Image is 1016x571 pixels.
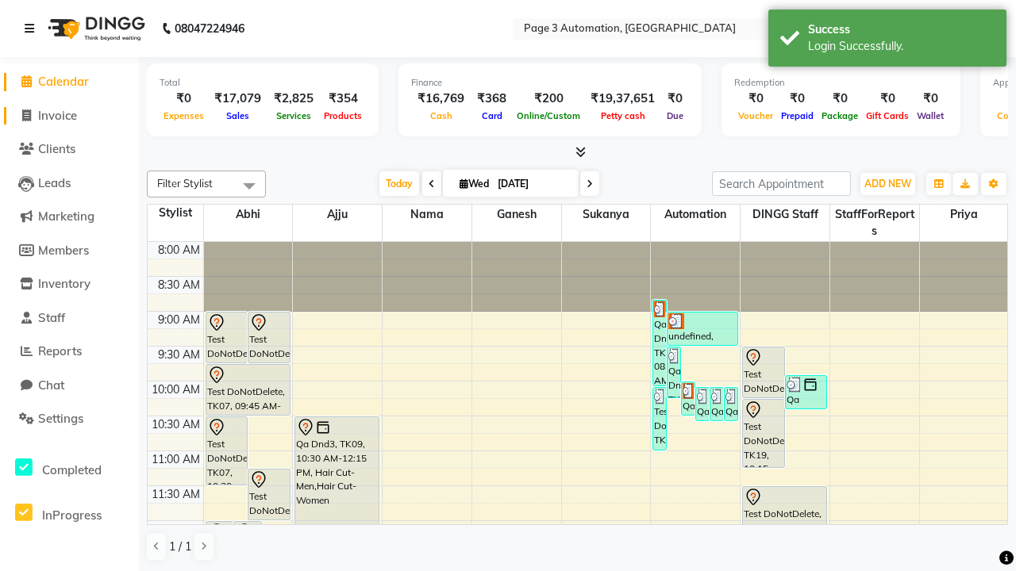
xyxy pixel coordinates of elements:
div: ₹0 [661,90,689,108]
span: Completed [42,462,102,477]
div: 8:00 AM [155,242,203,259]
span: Ajju [293,205,382,224]
a: Settings [4,410,135,428]
div: Stylist [148,205,203,221]
div: ₹200 [513,90,584,108]
div: undefined, TK21, 09:00 AM-09:30 AM, Hair cut Below 12 years (Boy) [668,312,737,345]
a: Reports [4,343,135,361]
div: ₹0 [913,90,948,108]
a: Chat [4,377,135,395]
a: Leads [4,174,135,193]
div: Test DoNotDelete, TK15, 09:00 AM-09:45 AM, Hair Cut-Men [248,312,290,362]
a: Calendar [4,73,135,91]
div: ₹0 [862,90,913,108]
span: Wallet [913,110,948,121]
div: 12:00 PM [149,521,203,538]
span: DINGG Staff [741,205,829,224]
span: InProgress [42,508,102,523]
div: ₹0 [777,90,818,108]
input: 2025-10-01 [493,172,572,196]
span: Automation [651,205,740,224]
div: ₹0 [818,90,862,108]
div: Qa Dnd3, TK29, 10:05 AM-10:35 AM, Hair cut Below 12 years (Boy) [696,388,709,420]
span: Calendar [38,74,89,89]
span: Filter Stylist [157,177,213,190]
div: Test DoNotDelete, TK20, 11:30 AM-12:15 PM, Hair Cut-Men [743,487,826,537]
div: 11:00 AM [148,451,203,468]
a: Inventory [4,275,135,293]
span: Chat [38,377,64,393]
div: Qa Dnd3, TK09, 10:30 AM-12:15 PM, Hair Cut-Men,Hair Cut-Women [295,417,379,537]
span: Ganesh [472,205,561,224]
span: Invoice [38,108,77,123]
div: 8:30 AM [155,277,203,293]
span: Reports [38,343,82,358]
span: Products [320,110,366,121]
img: logo [40,6,149,51]
div: Login Successfully. [808,38,995,55]
div: Test DoNotDelete, TK19, 09:30 AM-10:15 AM, Hair Cut-Men [743,347,784,397]
span: Cash [426,110,456,121]
div: 9:00 AM [155,312,203,328]
div: Qa Dnd3, TK22, 08:50 AM-10:05 AM, Hair Cut By Expert-Men,Hair Cut-Men [653,301,666,385]
span: Priya [920,205,1009,224]
div: Test DoNotDelete, TK07, 09:45 AM-10:30 AM, Hair Cut-Men [206,365,290,415]
a: Invoice [4,107,135,125]
div: Qa Dnd3, TK25, 09:30 AM-10:15 AM, Hair Cut-Men [668,347,680,397]
div: Total [160,76,366,90]
span: Inventory [38,276,90,291]
span: Due [663,110,687,121]
span: ADD NEW [864,178,911,190]
span: StaffForReports [830,205,919,241]
div: 10:00 AM [148,381,203,398]
a: Staff [4,309,135,328]
span: Abhi [204,205,293,224]
span: Online/Custom [513,110,584,121]
div: 10:30 AM [148,416,203,433]
div: ₹354 [320,90,366,108]
button: ADD NEW [860,173,915,195]
span: Leads [38,175,71,190]
a: Members [4,242,135,260]
div: Test DoNotDelete, TK19, 10:15 AM-11:15 AM, Hair Cut-Women [743,400,784,467]
a: Marketing [4,208,135,226]
div: Finance [411,76,689,90]
span: Settings [38,411,83,426]
span: 1 / 1 [169,538,191,555]
div: Qa Dnd3, TK28, 10:00 AM-10:30 AM, Hair cut Below 12 years (Boy) [682,382,695,415]
span: Gift Cards [862,110,913,121]
span: Prepaid [777,110,818,121]
span: Sukanya [562,205,651,224]
span: Today [379,171,419,196]
span: Wed [456,178,493,190]
span: Staff [38,310,65,325]
div: Test DoNotDelete, TK33, 10:05 AM-11:00 AM, Special Hair Wash- Men [653,388,666,450]
div: ₹16,769 [411,90,471,108]
a: Clients [4,140,135,159]
div: Qa Dnd3, TK30, 10:05 AM-10:35 AM, Hair cut Below 12 years (Boy) [710,388,723,420]
span: Petty cash [597,110,649,121]
span: Expenses [160,110,208,121]
div: ₹2,825 [267,90,320,108]
div: Success [808,21,995,38]
input: Search Appointment [712,171,851,196]
div: Qa Dnd3, TK31, 10:05 AM-10:35 AM, Hair cut Below 12 years (Boy) [725,388,737,420]
div: ₹0 [160,90,208,108]
div: ₹368 [471,90,513,108]
b: 08047224946 [175,6,244,51]
div: Test DoNotDelete, TK08, 11:15 AM-12:00 PM, Hair Cut-Men [248,469,290,519]
span: Clients [38,141,75,156]
span: Members [38,243,89,258]
span: Package [818,110,862,121]
span: Nama [383,205,471,224]
span: Marketing [38,209,94,224]
div: Test DoNotDelete, TK07, 10:30 AM-11:30 AM, Hair Cut-Women [206,417,248,485]
span: Card [478,110,506,121]
div: 9:30 AM [155,347,203,363]
div: Test DoNotDelete, TK04, 09:00 AM-09:45 AM, Hair Cut-Men [206,312,248,362]
span: Services [272,110,315,121]
div: Redemption [734,76,948,90]
div: ₹17,079 [208,90,267,108]
div: ₹0 [734,90,777,108]
span: Sales [222,110,253,121]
